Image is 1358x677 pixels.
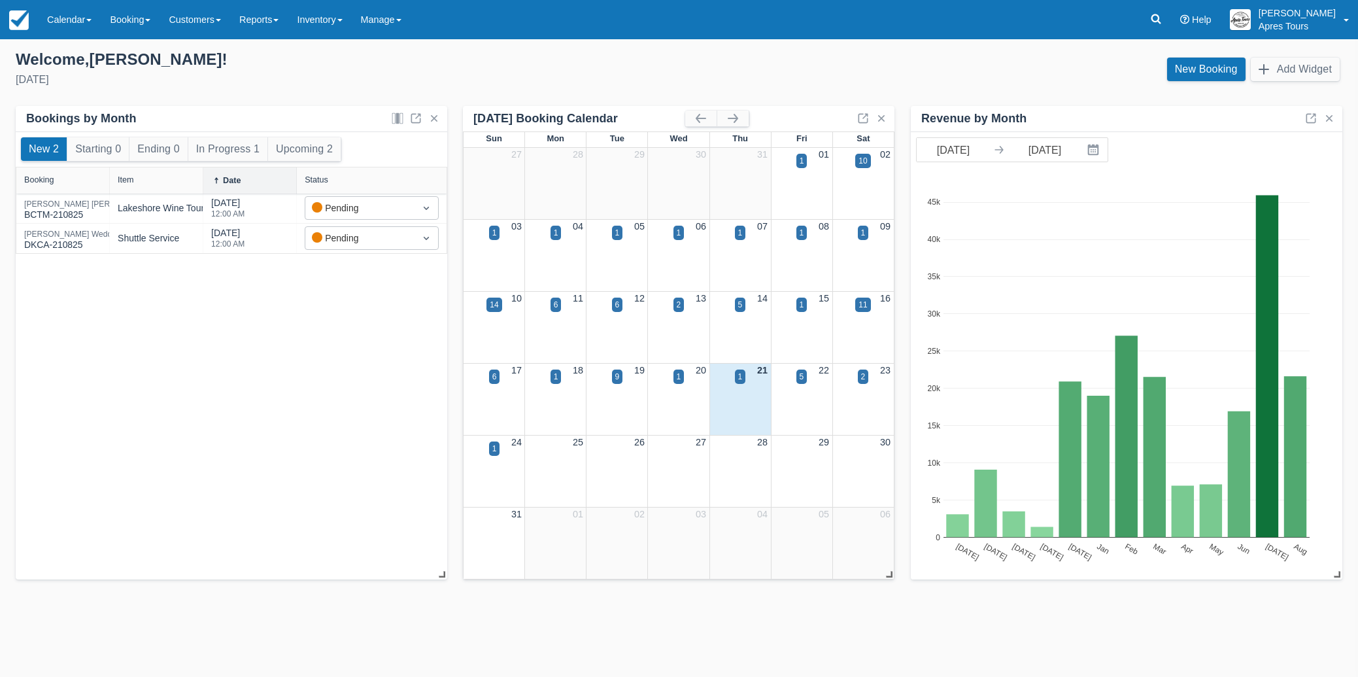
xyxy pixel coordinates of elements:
a: 07 [757,221,768,232]
a: [PERSON_NAME] Wedding GroupDKCA-210825 [24,235,147,241]
div: [DATE] [16,72,669,88]
a: 14 [757,293,768,304]
div: 1 [800,227,804,239]
div: Pending [312,231,408,245]
button: Interact with the calendar and add the check-in date for your trip. [1081,138,1108,162]
div: 10 [858,155,867,167]
a: 30 [880,437,891,447]
div: 1 [554,227,558,239]
a: 27 [696,437,706,447]
a: 01 [573,509,583,519]
button: Starting 0 [67,137,129,161]
div: 1 [800,155,804,167]
span: Mon [547,133,564,143]
div: Shuttle Service [118,232,179,245]
a: 21 [757,365,768,375]
div: 1 [738,371,743,383]
div: 6 [615,299,620,311]
img: checkfront-main-nav-mini-logo.png [9,10,29,30]
div: DKCA-210825 [24,230,147,252]
a: 09 [880,221,891,232]
a: New Booking [1167,58,1246,81]
div: 1 [615,227,620,239]
a: 28 [757,437,768,447]
span: Tue [610,133,624,143]
button: Upcoming 2 [268,137,341,161]
div: BCTM-210825 [24,200,156,222]
a: 29 [819,437,829,447]
button: In Progress 1 [188,137,267,161]
a: 13 [696,293,706,304]
a: 26 [634,437,645,447]
div: 6 [492,371,497,383]
a: 23 [880,365,891,375]
p: [PERSON_NAME] [1259,7,1336,20]
a: 28 [573,149,583,160]
a: 20 [696,365,706,375]
span: Thu [732,133,748,143]
a: 08 [819,221,829,232]
div: 1 [738,227,743,239]
a: 17 [511,365,522,375]
button: Ending 0 [129,137,187,161]
div: 1 [677,227,681,239]
a: 03 [696,509,706,519]
a: 18 [573,365,583,375]
span: Wed [670,133,687,143]
a: 31 [757,149,768,160]
div: Bookings by Month [26,111,137,126]
div: [PERSON_NAME] [PERSON_NAME] [24,200,156,208]
a: 15 [819,293,829,304]
div: Status [305,175,328,184]
a: 24 [511,437,522,447]
a: 06 [880,509,891,519]
span: Sun [486,133,501,143]
div: Revenue by Month [921,111,1027,126]
a: [PERSON_NAME] [PERSON_NAME]BCTM-210825 [24,205,156,211]
div: 1 [800,299,804,311]
a: 22 [819,365,829,375]
div: 12:00 AM [211,240,245,248]
div: 1 [492,443,497,455]
a: 27 [511,149,522,160]
div: [PERSON_NAME] Wedding Group [24,230,147,238]
div: [DATE] Booking Calendar [473,111,685,126]
div: 12:00 AM [211,210,245,218]
input: End Date [1008,138,1081,162]
span: Dropdown icon [420,201,433,215]
a: 31 [511,509,522,519]
p: Apres Tours [1259,20,1336,33]
div: 14 [490,299,498,311]
a: 01 [819,149,829,160]
div: Pending [312,201,408,215]
a: 04 [757,509,768,519]
div: Booking [24,175,54,184]
div: 2 [677,299,681,311]
span: Fri [796,133,807,143]
div: Date [223,176,241,185]
a: 02 [880,149,891,160]
div: 9 [615,371,620,383]
div: [DATE] [211,226,245,256]
div: 1 [677,371,681,383]
div: 11 [858,299,867,311]
span: Sat [857,133,870,143]
div: 2 [861,371,866,383]
a: 25 [573,437,583,447]
div: 5 [800,371,804,383]
div: 1 [492,227,497,239]
a: 30 [696,149,706,160]
span: Dropdown icon [420,232,433,245]
a: 02 [634,509,645,519]
div: [DATE] [211,196,245,226]
a: 29 [634,149,645,160]
a: 05 [634,221,645,232]
img: A1 [1230,9,1251,30]
a: 11 [573,293,583,304]
div: 6 [554,299,558,311]
button: New 2 [21,137,67,161]
a: 12 [634,293,645,304]
button: Add Widget [1251,58,1340,81]
div: Lakeshore Wine Tour (min. 4 guests) [118,201,267,215]
a: 04 [573,221,583,232]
